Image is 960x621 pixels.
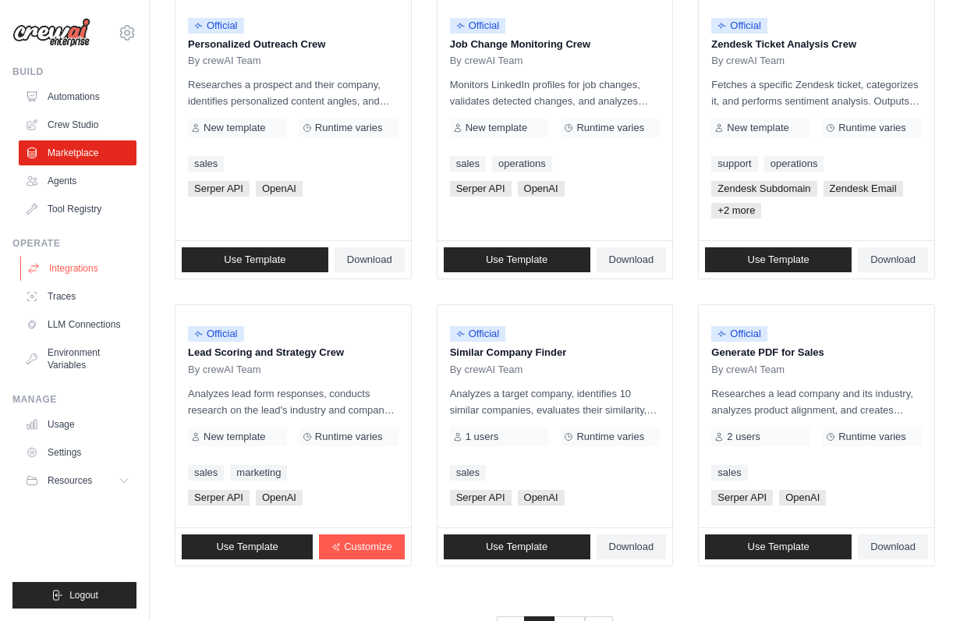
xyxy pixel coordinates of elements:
[188,465,224,481] a: sales
[450,76,661,109] p: Monitors LinkedIn profiles for job changes, validates detected changes, and analyzes opportunitie...
[188,181,250,197] span: Serper API
[711,326,767,342] span: Official
[727,431,760,443] span: 2 users
[19,468,136,493] button: Resources
[19,340,136,378] a: Environment Variables
[838,431,906,443] span: Runtime varies
[711,385,922,418] p: Researches a lead company and its industry, analyzes product alignment, and creates content for a...
[182,247,328,272] a: Use Template
[19,440,136,465] a: Settings
[188,385,399,418] p: Analyzes lead form responses, conducts research on the lead's industry and company, and scores th...
[466,431,499,443] span: 1 users
[711,181,817,197] span: Zendesk Subdomain
[711,18,767,34] span: Official
[450,156,486,172] a: sales
[727,122,788,134] span: New template
[188,345,399,360] p: Lead Scoring and Strategy Crew
[486,541,547,553] span: Use Template
[609,254,654,266] span: Download
[705,534,852,559] a: Use Template
[870,254,916,266] span: Download
[858,247,928,272] a: Download
[19,112,136,137] a: Crew Studio
[711,490,773,506] span: Serper API
[335,247,405,272] a: Download
[20,256,138,281] a: Integrations
[344,541,391,553] span: Customize
[182,534,313,559] a: Use Template
[12,18,90,48] img: Logo
[19,169,136,193] a: Agents
[19,312,136,337] a: LLM Connections
[19,284,136,309] a: Traces
[450,385,661,418] p: Analyzes a target company, identifies 10 similar companies, evaluates their similarity, and provi...
[450,465,486,481] a: sales
[347,254,392,266] span: Download
[188,490,250,506] span: Serper API
[858,534,928,559] a: Download
[216,541,278,553] span: Use Template
[779,490,826,506] span: OpenAI
[19,412,136,437] a: Usage
[19,197,136,222] a: Tool Registry
[188,18,244,34] span: Official
[450,364,523,376] span: By crewAI Team
[597,534,667,559] a: Download
[444,247,590,272] a: Use Template
[450,490,512,506] span: Serper API
[824,181,903,197] span: Zendesk Email
[705,247,852,272] a: Use Template
[12,393,136,406] div: Manage
[315,431,383,443] span: Runtime varies
[711,364,785,376] span: By crewAI Team
[315,122,383,134] span: Runtime varies
[204,431,265,443] span: New template
[188,156,224,172] a: sales
[576,431,644,443] span: Runtime varies
[450,55,523,67] span: By crewAI Team
[12,66,136,78] div: Build
[19,84,136,109] a: Automations
[444,534,590,559] a: Use Template
[188,326,244,342] span: Official
[19,140,136,165] a: Marketplace
[69,589,98,601] span: Logout
[838,122,906,134] span: Runtime varies
[188,37,399,52] p: Personalized Outreach Crew
[188,364,261,376] span: By crewAI Team
[711,37,922,52] p: Zendesk Ticket Analysis Crew
[748,254,809,266] span: Use Template
[711,76,922,109] p: Fetches a specific Zendesk ticket, categorizes it, and performs sentiment analysis. Outputs inclu...
[597,247,667,272] a: Download
[711,203,761,218] span: +2 more
[711,156,757,172] a: support
[576,122,644,134] span: Runtime varies
[609,541,654,553] span: Download
[256,181,303,197] span: OpenAI
[204,122,265,134] span: New template
[518,490,565,506] span: OpenAI
[450,345,661,360] p: Similar Company Finder
[450,18,506,34] span: Official
[711,345,922,360] p: Generate PDF for Sales
[230,465,287,481] a: marketing
[748,541,809,553] span: Use Template
[48,474,92,487] span: Resources
[711,55,785,67] span: By crewAI Team
[319,534,404,559] a: Customize
[188,55,261,67] span: By crewAI Team
[450,181,512,197] span: Serper API
[256,490,303,506] span: OpenAI
[492,156,552,172] a: operations
[450,326,506,342] span: Official
[466,122,527,134] span: New template
[486,254,547,266] span: Use Template
[12,582,136,609] button: Logout
[764,156,824,172] a: operations
[450,37,661,52] p: Job Change Monitoring Crew
[12,237,136,250] div: Operate
[870,541,916,553] span: Download
[188,76,399,109] p: Researches a prospect and their company, identifies personalized content angles, and crafts a tai...
[224,254,285,266] span: Use Template
[518,181,565,197] span: OpenAI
